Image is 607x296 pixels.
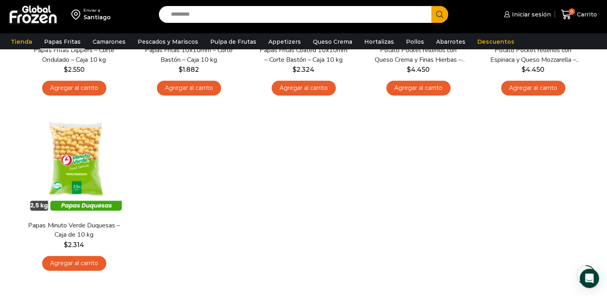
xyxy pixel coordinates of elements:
[157,81,221,95] a: Agregar al carrito: “Papas Fritas 10x10mm - Corte Bastón - Caja 10 kg”
[40,34,85,49] a: Papas Fritas
[372,46,464,64] a: Potato Pocket rellenos con Queso Crema y Finas Hierbas – Caja 8.4 kg
[179,66,183,73] span: $
[559,5,599,24] a: 0 Carrito
[309,34,356,49] a: Queso Crema
[64,66,85,73] bdi: 2.550
[360,34,398,49] a: Hortalizas
[407,66,411,73] span: $
[83,8,111,13] div: Enviar a
[402,34,428,49] a: Pollos
[522,66,526,73] span: $
[580,269,599,288] div: Open Intercom Messenger
[386,81,451,95] a: Agregar al carrito: “Potato Pocket rellenos con Queso Crema y Finas Hierbas - Caja 8.4 kg”
[407,66,430,73] bdi: 4.450
[64,241,84,249] bdi: 2.314
[142,46,235,64] a: Papas Fritas 10x10mm – Corte Bastón – Caja 10 kg
[64,241,68,249] span: $
[179,66,199,73] bdi: 1.882
[502,6,551,22] a: Iniciar sesión
[272,81,336,95] a: Agregar al carrito: “Papas Fritas Coated 10x10mm - Corte Bastón - Caja 10 kg”
[292,66,296,73] span: $
[575,10,597,18] span: Carrito
[28,221,120,239] a: Papas Minuto Verde Duquesas – Caja de 10 kg
[487,46,579,64] a: Potato Pocket rellenos con Espinaca y Queso Mozzarella – Caja 8.4 kg
[522,66,544,73] bdi: 4.450
[501,81,565,95] a: Agregar al carrito: “Potato Pocket rellenos con Espinaca y Queso Mozzarella - Caja 8.4 kg”
[28,46,120,64] a: Papas Fritas Dippers – Corte Ondulado – Caja 10 kg
[432,34,469,49] a: Abarrotes
[71,8,83,21] img: address-field-icon.svg
[64,66,68,73] span: $
[42,81,106,95] a: Agregar al carrito: “Papas Fritas Dippers - Corte Ondulado - Caja 10 kg”
[83,13,111,21] div: Santiago
[89,34,130,49] a: Camarones
[264,34,305,49] a: Appetizers
[42,256,106,271] a: Agregar al carrito: “Papas Minuto Verde Duquesas - Caja de 10 kg”
[257,46,349,64] a: Papas Fritas Coated 10x10mm – Corte Bastón – Caja 10 kg
[510,10,551,18] span: Iniciar sesión
[568,8,575,15] span: 0
[473,34,518,49] a: Descuentos
[292,66,315,73] bdi: 2.324
[134,34,202,49] a: Pescados y Mariscos
[7,34,36,49] a: Tienda
[431,6,448,23] button: Search button
[206,34,260,49] a: Pulpa de Frutas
